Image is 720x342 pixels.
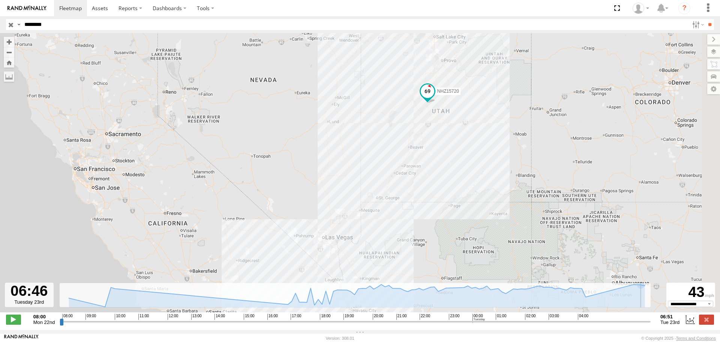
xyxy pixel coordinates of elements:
span: 08:00 [62,314,73,320]
i: ? [678,2,690,14]
span: 23:00 [449,314,459,320]
span: 01:00 [496,314,506,320]
span: 22:00 [420,314,430,320]
span: 16:00 [267,314,278,320]
label: Close [699,315,714,324]
label: Search Filter Options [689,19,705,30]
label: Search Query [16,19,22,30]
span: 13:00 [191,314,202,320]
span: 21:00 [396,314,407,320]
div: Zulema McIntosch [630,3,652,14]
span: 02:00 [525,314,535,320]
a: Visit our Website [4,334,39,342]
button: Zoom in [4,37,14,47]
span: 12:00 [168,314,178,320]
span: NHZ15720 [437,89,459,94]
span: 11:00 [138,314,149,320]
label: Measure [4,71,14,82]
span: Mon 22nd Sep 2025 [33,319,55,325]
label: Play/Stop [6,315,21,324]
span: 14:00 [214,314,225,320]
span: 09:00 [85,314,96,320]
span: 00:00 [472,314,485,322]
span: 18:00 [320,314,330,320]
span: 04:00 [578,314,588,320]
span: 20:00 [373,314,383,320]
span: 19:00 [343,314,354,320]
button: Zoom out [4,47,14,57]
a: Terms and Conditions [676,336,716,340]
strong: 06:51 [660,314,679,319]
span: 15:00 [244,314,254,320]
strong: 08:00 [33,314,55,319]
div: Version: 308.01 [326,336,354,340]
img: rand-logo.svg [7,6,46,11]
span: 17:00 [291,314,301,320]
div: © Copyright 2025 - [641,336,716,340]
span: Tue 23rd Sep 2025 [660,319,679,325]
span: 10:00 [115,314,125,320]
span: 03:00 [549,314,559,320]
div: 43 [667,284,714,301]
button: Zoom Home [4,57,14,68]
label: Map Settings [707,84,720,94]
